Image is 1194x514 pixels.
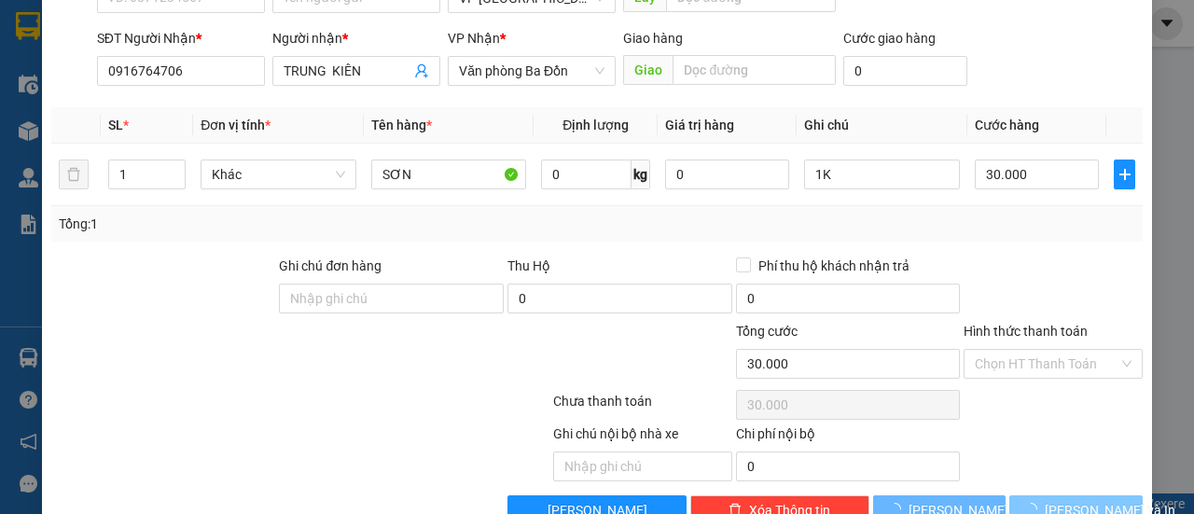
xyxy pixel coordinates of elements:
span: Văn phòng Ba Đồn [459,57,604,85]
span: Thu Hộ [507,258,550,273]
div: SĐT Người Nhận [97,28,265,49]
div: Người nhận [272,28,440,49]
input: Ghi Chú [804,160,960,189]
div: Ghi chú nội bộ nhà xe [553,424,732,451]
div: Chi phí nội bộ [736,424,961,451]
span: SL [108,118,123,132]
input: Dọc đường [673,55,835,85]
span: kg [632,160,650,189]
span: Giao [623,55,673,85]
span: Giao hàng [623,31,683,46]
input: Nhập ghi chú [553,451,732,481]
button: plus [1114,160,1135,189]
span: Phí thu hộ khách nhận trả [751,256,917,276]
h2: 1R8RT6UP [10,108,150,139]
span: Tên hàng [371,118,432,132]
label: Cước giao hàng [843,31,936,46]
label: Hình thức thanh toán [964,324,1088,339]
input: VD: Bàn, Ghế [371,160,527,189]
th: Ghi chú [797,107,967,144]
span: VP Nhận [448,31,500,46]
span: plus [1115,167,1134,182]
label: Ghi chú đơn hàng [279,258,382,273]
span: Cước hàng [975,118,1039,132]
input: Cước giao hàng [843,56,967,86]
span: user-add [414,63,429,78]
span: Khác [212,160,345,188]
button: delete [59,160,89,189]
input: Ghi chú đơn hàng [279,284,504,313]
span: Giá trị hàng [665,118,734,132]
span: Tổng cước [736,324,798,339]
span: Định lượng [562,118,629,132]
div: Chưa thanh toán [551,391,734,424]
div: Tổng: 1 [59,214,463,234]
b: [PERSON_NAME] [113,44,314,75]
h1: Giao dọc đường [98,108,537,173]
span: Đơn vị tính [201,118,271,132]
input: 0 [665,160,789,189]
